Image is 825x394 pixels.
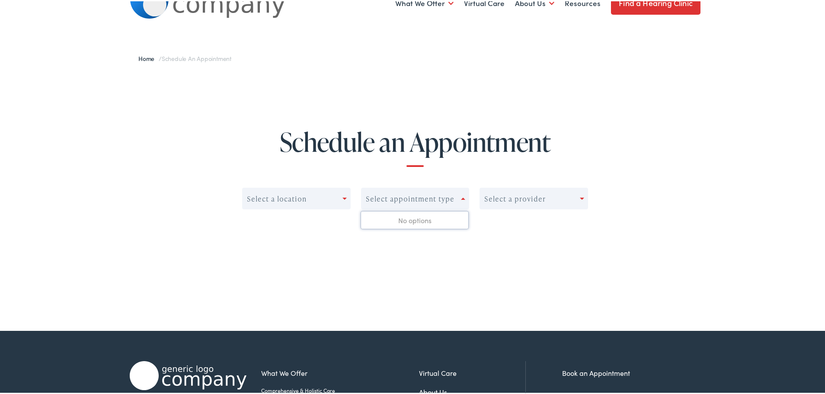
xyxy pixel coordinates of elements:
[247,193,307,202] div: Select a location
[33,126,797,166] h1: Schedule an Appointment
[138,53,159,61] a: Home
[261,385,419,393] a: Comprehensive & Holistic Care
[562,367,630,376] a: Book an Appointment
[419,366,525,377] a: Virtual Care
[130,360,246,389] img: Alpaca Audiology
[366,193,454,202] div: Select appointment type
[138,53,231,61] span: /
[361,210,469,227] div: No options
[261,366,419,377] a: What We Offer
[162,53,231,61] span: Schedule an Appointment
[484,193,546,202] div: Select a provider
